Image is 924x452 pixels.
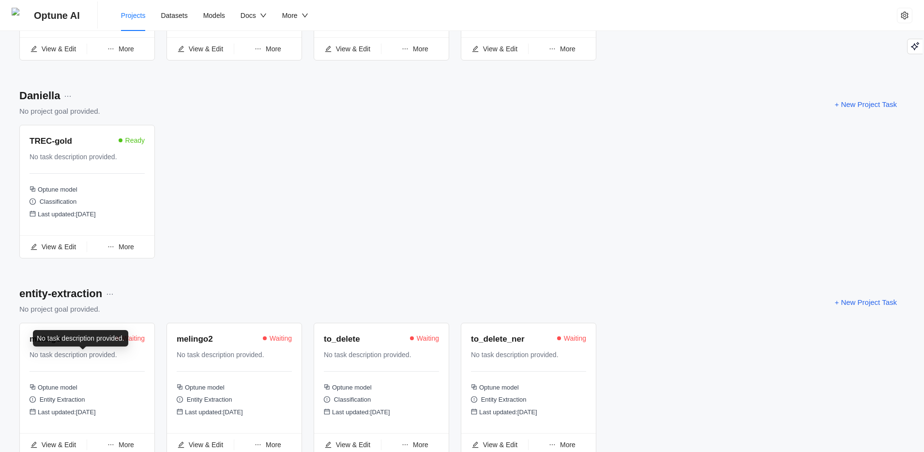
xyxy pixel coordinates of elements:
div: Classification [324,395,439,407]
span: More [413,441,428,449]
span: edit [325,441,332,448]
span: block [471,384,477,390]
span: exclamation-circle [471,396,477,403]
span: ellipsis [107,45,114,52]
div: melingo [30,333,61,346]
div: Entity Extraction [177,395,292,407]
span: exclamation-circle [30,396,36,403]
span: Models [203,12,225,19]
span: View & Edit [189,441,223,449]
span: more [106,290,114,298]
span: Last updated: [DATE] [38,211,96,218]
span: More [119,45,134,53]
span: ellipsis [402,441,409,448]
span: more [64,92,72,100]
span: edit [30,243,37,250]
span: Waiting [564,333,586,344]
span: Last updated: [DATE] [38,408,96,416]
span: View & Edit [336,441,370,449]
div: Optune model [30,383,145,395]
span: More [119,441,134,449]
span: More [266,441,281,449]
span: calendar [324,408,330,415]
div: to_delete [324,333,360,346]
span: ellipsis [107,243,114,250]
span: edit [472,441,479,448]
span: View & Edit [483,45,517,53]
div: to_delete_ner [471,333,525,346]
div: Daniella [19,88,60,105]
div: Optune model [30,185,145,197]
span: ellipsis [549,45,556,52]
span: exclamation-circle [324,396,330,403]
span: Last updated: [DATE] [185,408,243,416]
span: ellipsis [549,441,556,448]
button: Playground [907,39,923,54]
span: View & Edit [42,441,76,449]
span: View & Edit [189,45,223,53]
span: View & Edit [42,243,76,251]
img: Optune [12,8,27,23]
span: exclamation-circle [30,198,36,205]
span: Projects [121,12,146,19]
div: Optune model [471,383,586,395]
div: melingo2 [177,333,213,346]
span: calendar [471,408,477,415]
span: calendar [30,211,36,217]
span: setting [901,12,909,19]
div: TREC-gold [30,135,72,148]
span: More [560,45,576,53]
span: exclamation-circle [177,396,183,403]
span: edit [472,45,479,52]
span: More [560,441,576,449]
span: edit [30,441,37,448]
button: + New Project Task [827,96,905,112]
span: Last updated: [DATE] [332,408,390,416]
div: Entity Extraction [471,395,586,407]
div: No task description provided. [177,349,283,360]
span: block [177,384,183,390]
span: calendar [30,408,36,415]
span: edit [178,441,184,448]
div: No task description provided. [30,349,136,360]
span: block [30,186,36,192]
span: edit [30,45,37,52]
span: edit [178,45,184,52]
span: More [266,45,281,53]
span: + New Project Task [834,297,897,308]
span: block [30,384,36,390]
span: More [413,45,428,53]
span: ellipsis [402,45,409,52]
span: More [119,243,134,251]
span: Datasets [161,12,187,19]
div: No task description provided. [471,349,577,360]
span: Ready [125,135,145,146]
button: + New Project Task [827,294,905,310]
span: calendar [177,408,183,415]
span: Waiting [122,333,145,344]
span: ellipsis [107,441,114,448]
div: Classification [30,197,145,210]
span: Waiting [270,333,292,344]
span: edit [325,45,332,52]
div: entity-extraction [19,286,102,302]
span: Last updated: [DATE] [479,408,537,416]
div: Entity Extraction [30,395,145,407]
div: No project goal provided. [19,105,100,117]
span: ellipsis [255,441,261,448]
div: No task description provided. [30,151,136,162]
div: No task description provided. [324,349,430,360]
span: View & Edit [483,441,517,449]
span: Waiting [417,333,439,344]
div: No task description provided. [33,330,128,347]
span: ellipsis [255,45,261,52]
span: View & Edit [42,45,76,53]
span: View & Edit [336,45,370,53]
div: No project goal provided. [19,303,118,315]
span: + New Project Task [834,99,897,110]
span: block [324,384,330,390]
div: Optune model [324,383,439,395]
div: Optune model [177,383,292,395]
